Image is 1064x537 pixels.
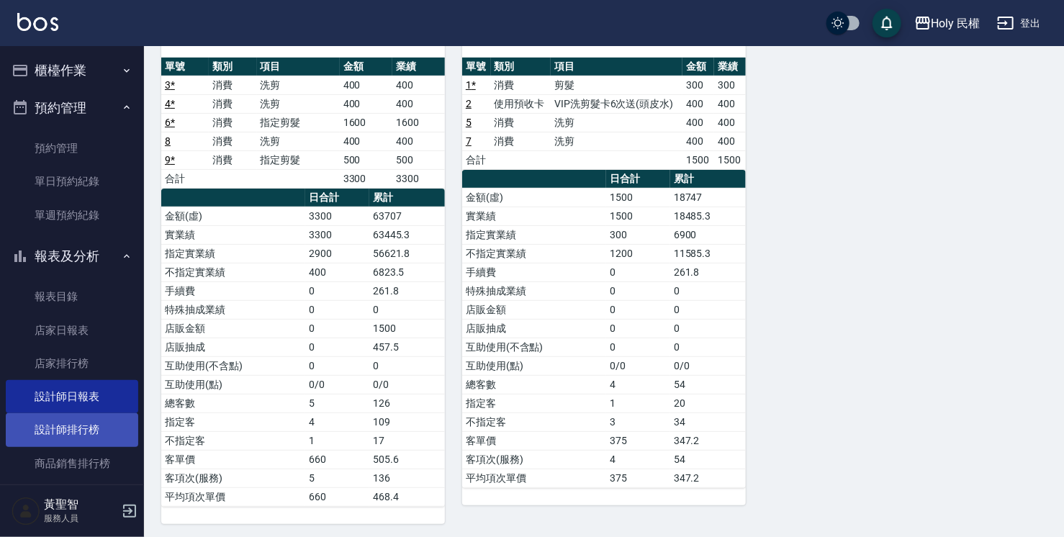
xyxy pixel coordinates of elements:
td: 400 [714,113,746,132]
td: 合計 [161,169,209,188]
th: 類別 [209,58,256,76]
td: 400 [392,132,445,150]
a: 報表目錄 [6,280,138,313]
img: Person [12,497,40,525]
td: 3300 [305,207,369,225]
p: 服務人員 [44,512,117,525]
td: 金額(虛) [462,188,606,207]
td: 0/0 [369,375,445,394]
td: 3 [606,412,669,431]
button: 報表及分析 [6,238,138,275]
table: a dense table [161,58,445,189]
td: 1600 [392,113,445,132]
td: 400 [682,113,714,132]
td: 1600 [340,113,392,132]
a: 7 [466,135,472,147]
td: 店販金額 [161,319,305,338]
td: 消費 [209,113,256,132]
table: a dense table [462,58,746,170]
td: 400 [340,76,392,94]
td: 400 [392,76,445,94]
td: 0 [369,300,445,319]
td: 客項次(服務) [462,450,606,469]
td: 400 [682,94,714,113]
td: 400 [340,94,392,113]
td: 20 [670,394,746,412]
button: save [873,9,901,37]
td: 手續費 [462,263,606,281]
a: 設計師日報表 [6,380,138,413]
th: 項目 [551,58,682,76]
h5: 黃聖智 [44,497,117,512]
td: 0 [305,281,369,300]
th: 項目 [257,58,340,76]
td: 400 [392,94,445,113]
td: 總客數 [462,375,606,394]
td: 互助使用(點) [462,356,606,375]
td: 400 [682,132,714,150]
td: 店販抽成 [161,338,305,356]
a: 5 [466,117,472,128]
td: 互助使用(不含點) [462,338,606,356]
td: 實業績 [161,225,305,244]
td: 0/0 [305,375,369,394]
th: 業績 [392,58,445,76]
td: 660 [305,487,369,506]
td: 特殊抽成業績 [161,300,305,319]
td: 手續費 [161,281,305,300]
td: 347.2 [670,431,746,450]
td: 500 [392,150,445,169]
td: 2900 [305,244,369,263]
td: 不指定實業績 [161,263,305,281]
td: 400 [305,263,369,281]
button: Holy 民權 [909,9,986,38]
td: 468.4 [369,487,445,506]
td: 261.8 [369,281,445,300]
td: 消費 [209,132,256,150]
td: 6900 [670,225,746,244]
td: 400 [340,132,392,150]
th: 業績 [714,58,746,76]
a: 單日預約紀錄 [6,165,138,198]
td: 0 [670,319,746,338]
td: 平均項次單價 [161,487,305,506]
td: 互助使用(不含點) [161,356,305,375]
a: 預約管理 [6,132,138,165]
td: 指定剪髮 [257,113,340,132]
th: 累計 [369,189,445,207]
td: 金額(虛) [161,207,305,225]
a: 設計師排行榜 [6,413,138,446]
td: 11585.3 [670,244,746,263]
th: 單號 [462,58,491,76]
td: 109 [369,412,445,431]
img: Logo [17,13,58,31]
td: 4 [606,450,669,469]
a: 商品銷售排行榜 [6,447,138,480]
th: 金額 [340,58,392,76]
td: 375 [606,469,669,487]
td: 店販金額 [462,300,606,319]
td: VIP洗剪髮卡6次送(頭皮水) [551,94,682,113]
td: 0 [670,300,746,319]
a: 顧客入金餘額表 [6,480,138,513]
td: 0 [369,356,445,375]
td: 實業績 [462,207,606,225]
td: 指定客 [462,394,606,412]
td: 18747 [670,188,746,207]
td: 洗剪 [257,132,340,150]
td: 3300 [340,169,392,188]
td: 1500 [606,207,669,225]
td: 17 [369,431,445,450]
td: 54 [670,375,746,394]
td: 1500 [606,188,669,207]
td: 特殊抽成業績 [462,281,606,300]
th: 累計 [670,170,746,189]
th: 日合計 [305,189,369,207]
td: 0 [606,263,669,281]
td: 不指定客 [462,412,606,431]
td: 5 [305,394,369,412]
td: 不指定客 [161,431,305,450]
td: 660 [305,450,369,469]
td: 3300 [392,169,445,188]
table: a dense table [462,170,746,488]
